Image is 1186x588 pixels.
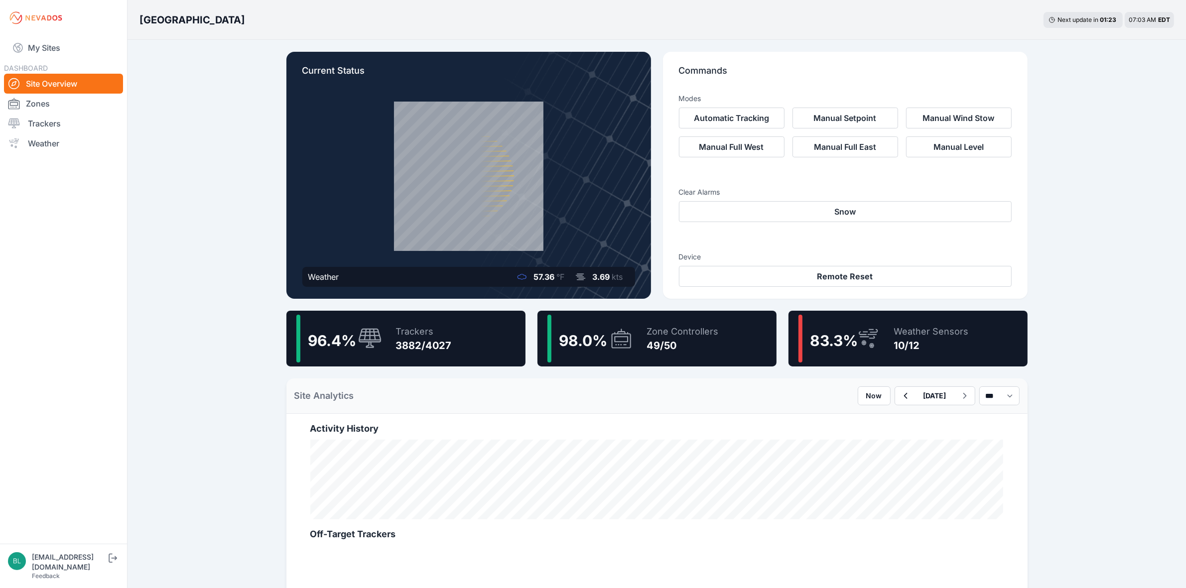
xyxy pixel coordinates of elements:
h3: Modes [679,94,701,104]
button: Now [858,386,891,405]
a: 83.3%Weather Sensors10/12 [789,311,1028,366]
img: Nevados [8,10,64,26]
a: 98.0%Zone Controllers49/50 [537,311,777,366]
a: Site Overview [4,74,123,94]
h3: Clear Alarms [679,187,1012,197]
button: Manual Full West [679,136,785,157]
button: [DATE] [916,387,954,405]
button: Manual Full East [792,136,898,157]
span: 07:03 AM [1129,16,1156,23]
div: 49/50 [647,339,719,353]
p: Commands [679,64,1012,86]
span: 3.69 [593,272,610,282]
a: My Sites [4,36,123,60]
h3: Device [679,252,1012,262]
span: °F [557,272,565,282]
div: Trackers [396,325,452,339]
p: Current Status [302,64,635,86]
div: Zone Controllers [647,325,719,339]
button: Manual Level [906,136,1012,157]
button: Manual Wind Stow [906,108,1012,128]
span: 98.0 % [559,332,608,350]
span: 83.3 % [810,332,858,350]
nav: Breadcrumb [139,7,245,33]
h2: Activity History [310,422,1004,436]
img: blippencott@invenergy.com [8,552,26,570]
div: 3882/4027 [396,339,452,353]
h2: Off-Target Trackers [310,527,1004,541]
button: Manual Setpoint [792,108,898,128]
a: Weather [4,133,123,153]
h3: [GEOGRAPHIC_DATA] [139,13,245,27]
button: Automatic Tracking [679,108,785,128]
span: EDT [1158,16,1170,23]
a: Feedback [32,572,60,580]
span: Next update in [1057,16,1098,23]
a: 96.4%Trackers3882/4027 [286,311,526,366]
a: Trackers [4,114,123,133]
div: [EMAIL_ADDRESS][DOMAIN_NAME] [32,552,107,572]
div: 01 : 23 [1100,16,1118,24]
div: Weather Sensors [894,325,969,339]
a: Zones [4,94,123,114]
span: kts [612,272,623,282]
span: 57.36 [534,272,555,282]
div: 10/12 [894,339,969,353]
span: DASHBOARD [4,64,48,72]
button: Snow [679,201,1012,222]
button: Remote Reset [679,266,1012,287]
span: 96.4 % [308,332,357,350]
h2: Site Analytics [294,389,354,403]
div: Weather [308,271,339,283]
